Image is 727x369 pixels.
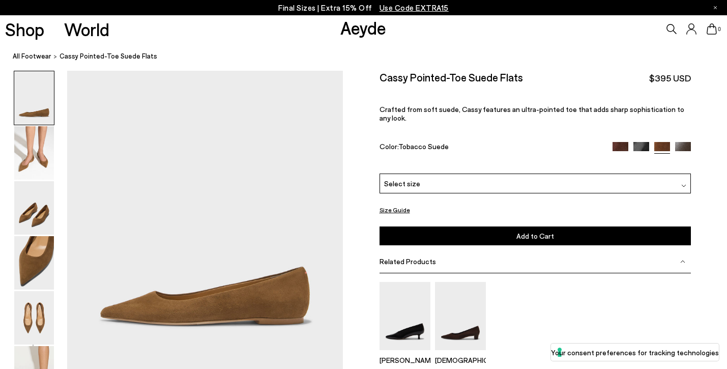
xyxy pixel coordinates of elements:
[278,2,449,14] p: Final Sizes | Extra 15% Off
[380,204,410,216] button: Size Guide
[340,17,386,38] a: Aeyde
[380,226,691,245] button: Add to Cart
[14,291,54,345] img: Cassy Pointed-Toe Suede Flats - Image 5
[380,343,430,364] a: Clara Pointed-Toe Pumps [PERSON_NAME]
[551,347,719,358] label: Your consent preferences for tracking technologies
[380,257,436,266] span: Related Products
[551,344,719,361] button: Your consent preferences for tracking technologies
[64,20,109,38] a: World
[717,26,722,32] span: 0
[435,282,486,350] img: Judi Suede Pointed Pumps
[707,23,717,35] a: 0
[380,105,691,122] p: Crafted from soft suede, Cassy features an ultra-pointed toe that adds sharp sophistication to an...
[435,343,486,364] a: Judi Suede Pointed Pumps [DEMOGRAPHIC_DATA]
[384,178,420,189] span: Select size
[60,51,157,62] span: Cassy Pointed-Toe Suede Flats
[14,126,54,180] img: Cassy Pointed-Toe Suede Flats - Image 2
[380,71,523,83] h2: Cassy Pointed-Toe Suede Flats
[380,142,603,154] div: Color:
[380,282,430,350] img: Clara Pointed-Toe Pumps
[380,3,449,12] span: Navigate to /collections/ss25-final-sizes
[680,259,685,264] img: svg%3E
[14,71,54,125] img: Cassy Pointed-Toe Suede Flats - Image 1
[14,236,54,290] img: Cassy Pointed-Toe Suede Flats - Image 4
[435,356,486,364] p: [DEMOGRAPHIC_DATA]
[649,72,691,84] span: $395 USD
[13,51,51,62] a: All Footwear
[5,20,44,38] a: Shop
[380,356,430,364] p: [PERSON_NAME]
[681,183,686,188] img: svg%3E
[13,43,727,71] nav: breadcrumb
[398,142,449,151] span: Tobacco Suede
[14,181,54,235] img: Cassy Pointed-Toe Suede Flats - Image 3
[516,232,554,240] span: Add to Cart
